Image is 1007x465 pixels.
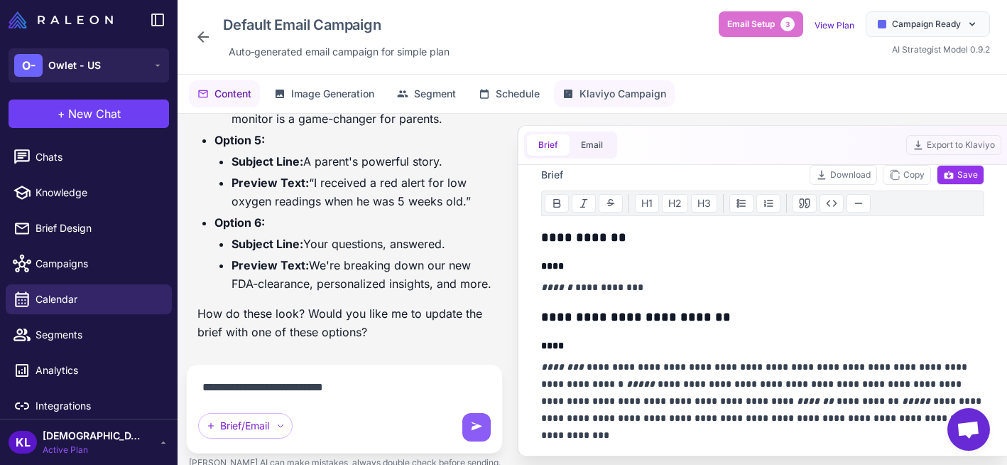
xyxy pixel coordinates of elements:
span: 3 [780,17,795,31]
strong: Preview Text: [232,176,309,190]
a: Segments [6,320,172,350]
li: A parent's powerful story. [232,152,491,171]
button: Schedule [470,80,548,107]
a: Raleon Logo [9,11,119,28]
a: View Plan [815,20,854,31]
strong: Option 6: [214,215,265,230]
button: Content [189,80,260,107]
a: Analytics [6,356,172,385]
span: [DEMOGRAPHIC_DATA][PERSON_NAME] [43,428,142,444]
span: + [58,105,65,122]
div: Brief/Email [198,413,293,439]
span: Auto‑generated email campaign for simple plan [229,44,450,60]
span: Chats [36,149,160,165]
span: Owlet - US [48,58,101,73]
span: Campaigns [36,256,160,272]
span: Content [214,86,251,102]
a: Knowledge [6,178,172,208]
span: AI Strategist Model 0.9.2 [892,44,990,55]
a: Brief Design [6,213,172,243]
span: Brief Design [36,220,160,236]
button: +New Chat [9,100,169,128]
span: Analytics [36,363,160,378]
strong: Option 5: [214,133,265,147]
a: Campaigns [6,249,172,279]
a: Chats [6,142,172,172]
div: KL [9,431,37,454]
span: Brief [541,167,563,183]
a: Calendar [6,284,172,314]
a: Integrations [6,391,172,421]
div: Click to edit description [223,41,455,63]
span: Integrations [36,398,160,414]
li: “I received a red alert for low oxygen readings when he was 5 weeks old.” [232,173,491,210]
span: Knowledge [36,185,160,201]
span: Save [943,169,978,181]
button: H3 [691,194,717,213]
button: Email Setup3 [719,11,803,37]
img: Raleon Logo [9,11,113,28]
span: Segments [36,327,160,343]
span: Image Generation [291,86,374,102]
button: Segment [388,80,464,107]
button: Email [570,134,614,156]
span: Copy [889,169,925,181]
strong: Subject Line: [232,237,303,251]
div: O- [14,54,43,77]
span: Campaign Ready [892,18,961,31]
li: Your questions, answered. [232,235,491,253]
div: Open chat [947,408,990,451]
strong: Subject Line: [232,154,303,169]
p: How do these look? Would you like me to update the brief with one of these options? [197,304,491,341]
button: H2 [662,194,688,213]
li: We're breaking down our new FDA-clearance, personalized insights, and more. [232,256,491,293]
span: Active Plan [43,444,142,456]
button: H1 [635,194,659,213]
button: Image Generation [266,80,383,107]
span: Email Setup [727,18,775,31]
button: O-Owlet - US [9,48,169,82]
button: Klaviyo Campaign [554,80,675,107]
span: Schedule [496,86,540,102]
button: Export to Klaviyo [906,135,1001,155]
button: Copy [883,165,931,185]
span: New Chat [68,105,121,122]
button: Brief [527,134,570,156]
button: Download [810,165,877,185]
span: Calendar [36,292,160,307]
button: Save [937,165,984,185]
strong: Preview Text: [232,258,309,272]
span: Klaviyo Campaign [579,86,666,102]
span: Segment [414,86,456,102]
div: Click to edit campaign name [217,11,455,38]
